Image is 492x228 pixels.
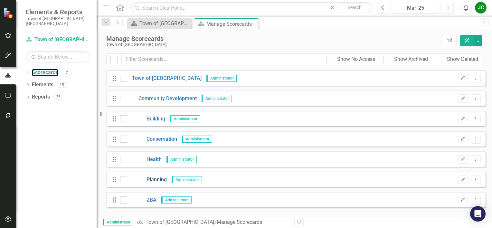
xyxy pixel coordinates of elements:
[206,75,237,82] span: Administrator
[127,156,162,163] a: Health
[32,81,53,89] a: Elements
[393,4,438,12] div: Mar-25
[103,219,133,225] span: Administrator
[337,56,375,63] div: Show No Access
[170,115,200,122] span: Administrator
[202,95,232,102] span: Administrator
[121,53,322,65] input: Filter Scorecards...
[106,42,439,47] div: Town of [GEOGRAPHIC_DATA]
[26,8,90,16] span: Elements & Reports
[130,2,372,14] input: Search ClearPoint...
[447,56,478,63] div: Show Deleted
[206,20,257,28] div: Manage Scorecards
[166,156,197,163] span: Administrator
[394,56,428,63] div: Show Archived
[127,115,165,123] a: Building
[3,7,14,19] img: ClearPoint Strategy
[129,19,190,27] a: Town of [GEOGRAPHIC_DATA] Page
[127,75,202,82] a: Town of [GEOGRAPHIC_DATA]
[61,70,72,75] div: 7
[338,3,371,12] button: Search
[127,196,156,204] a: ZBA
[127,136,177,143] a: Conservation
[57,82,67,88] div: 15
[137,219,289,226] div: » Manage Scorecards
[182,136,212,143] span: Administrator
[475,2,487,14] button: JC
[26,16,90,26] small: Town of [GEOGRAPHIC_DATA], [GEOGRAPHIC_DATA]
[470,206,486,222] div: Open Intercom Messenger
[106,35,439,42] div: Manage Scorecards
[26,51,90,62] input: Search Below...
[146,219,214,225] a: Town of [GEOGRAPHIC_DATA]
[139,19,190,27] div: Town of [GEOGRAPHIC_DATA] Page
[26,36,90,43] a: Town of [GEOGRAPHIC_DATA]
[161,196,192,204] span: Administrator
[172,176,202,183] span: Administrator
[127,95,197,102] a: Community Development
[127,176,167,184] a: Planning
[391,2,440,14] button: Mar-25
[348,5,362,10] span: Search
[32,93,50,101] a: Reports
[32,69,58,76] a: Scorecards
[53,94,63,100] div: 25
